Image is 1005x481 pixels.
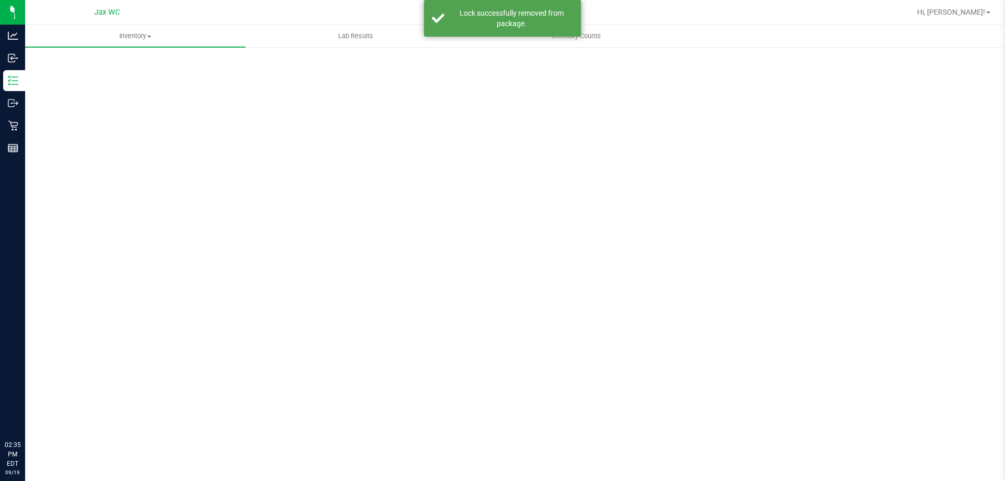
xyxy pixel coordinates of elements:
[450,8,573,29] div: Lock successfully removed from package.
[8,75,18,86] inline-svg: Inventory
[245,25,466,47] a: Lab Results
[8,30,18,41] inline-svg: Analytics
[8,98,18,108] inline-svg: Outbound
[5,440,20,468] p: 02:35 PM EDT
[324,31,387,41] span: Lab Results
[8,120,18,131] inline-svg: Retail
[8,143,18,153] inline-svg: Reports
[94,8,120,17] span: Jax WC
[5,468,20,476] p: 09/19
[25,31,245,41] span: Inventory
[25,25,245,47] a: Inventory
[8,53,18,63] inline-svg: Inbound
[917,8,985,16] span: Hi, [PERSON_NAME]!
